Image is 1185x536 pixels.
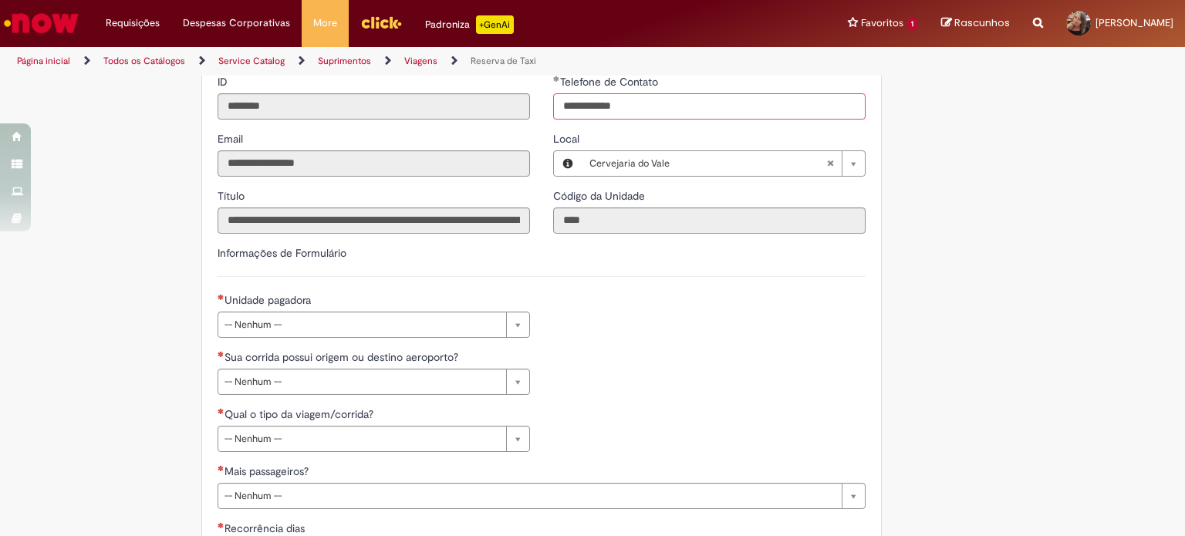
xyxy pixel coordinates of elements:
[12,47,778,76] ul: Trilhas de página
[17,55,70,67] a: Página inicial
[218,93,530,120] input: ID
[218,132,246,146] span: Somente leitura - Email
[553,189,648,203] span: Somente leitura - Código da Unidade
[906,18,918,31] span: 1
[582,151,865,176] a: Cervejaria do ValeLimpar campo Local
[103,55,185,67] a: Todos os Catálogos
[225,484,834,508] span: -- Nenhum --
[589,151,826,176] span: Cervejaria do Vale
[553,132,582,146] span: Local
[404,55,437,67] a: Viagens
[425,15,514,34] div: Padroniza
[218,465,225,471] span: Necessários
[218,408,225,414] span: Necessários
[553,93,866,120] input: Telefone de Contato
[218,246,346,260] label: Informações de Formulário
[318,55,371,67] a: Suprimentos
[218,522,225,528] span: Necessários
[819,151,842,176] abbr: Limpar campo Local
[218,150,530,177] input: Email
[218,351,225,357] span: Necessários
[553,207,866,234] input: Código da Unidade
[861,15,903,31] span: Favoritos
[560,75,661,89] span: Telefone de Contato
[218,74,231,89] label: Somente leitura - ID
[360,11,402,34] img: click_logo_yellow_360x200.png
[225,293,314,307] span: Unidade pagadora
[218,189,248,203] span: Somente leitura - Título
[225,521,308,535] span: Recorrência dias
[471,55,536,67] a: Reserva de Taxi
[2,8,81,39] img: ServiceNow
[225,426,498,451] span: -- Nenhum --
[218,55,285,67] a: Service Catalog
[106,15,160,31] span: Requisições
[954,15,1010,30] span: Rascunhos
[225,407,376,421] span: Qual o tipo da viagem/corrida?
[941,16,1010,31] a: Rascunhos
[553,76,560,82] span: Obrigatório Preenchido
[218,131,246,147] label: Somente leitura - Email
[476,15,514,34] p: +GenAi
[554,151,582,176] button: Local, Visualizar este registro Cervejaria do Vale
[225,464,312,478] span: Mais passageiros?
[225,369,498,394] span: -- Nenhum --
[218,75,231,89] span: Somente leitura - ID
[183,15,290,31] span: Despesas Corporativas
[218,294,225,300] span: Necessários
[225,312,498,337] span: -- Nenhum --
[1096,16,1173,29] span: [PERSON_NAME]
[313,15,337,31] span: More
[225,350,461,364] span: Sua corrida possui origem ou destino aeroporto?
[218,207,530,234] input: Título
[553,188,648,204] label: Somente leitura - Código da Unidade
[218,188,248,204] label: Somente leitura - Título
